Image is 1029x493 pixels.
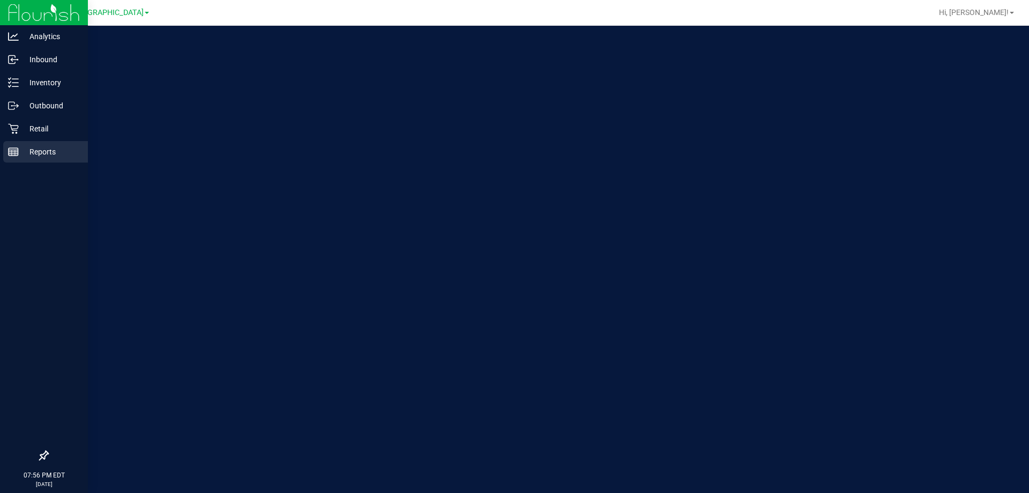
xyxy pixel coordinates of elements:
inline-svg: Analytics [8,31,19,42]
p: Retail [19,122,83,135]
span: [GEOGRAPHIC_DATA] [70,8,144,17]
p: Analytics [19,30,83,43]
p: [DATE] [5,480,83,488]
span: Hi, [PERSON_NAME]! [939,8,1009,17]
p: Inbound [19,53,83,66]
p: Inventory [19,76,83,89]
p: Reports [19,145,83,158]
p: Outbound [19,99,83,112]
p: 07:56 PM EDT [5,470,83,480]
inline-svg: Inbound [8,54,19,65]
inline-svg: Outbound [8,100,19,111]
inline-svg: Reports [8,146,19,157]
inline-svg: Retail [8,123,19,134]
inline-svg: Inventory [8,77,19,88]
